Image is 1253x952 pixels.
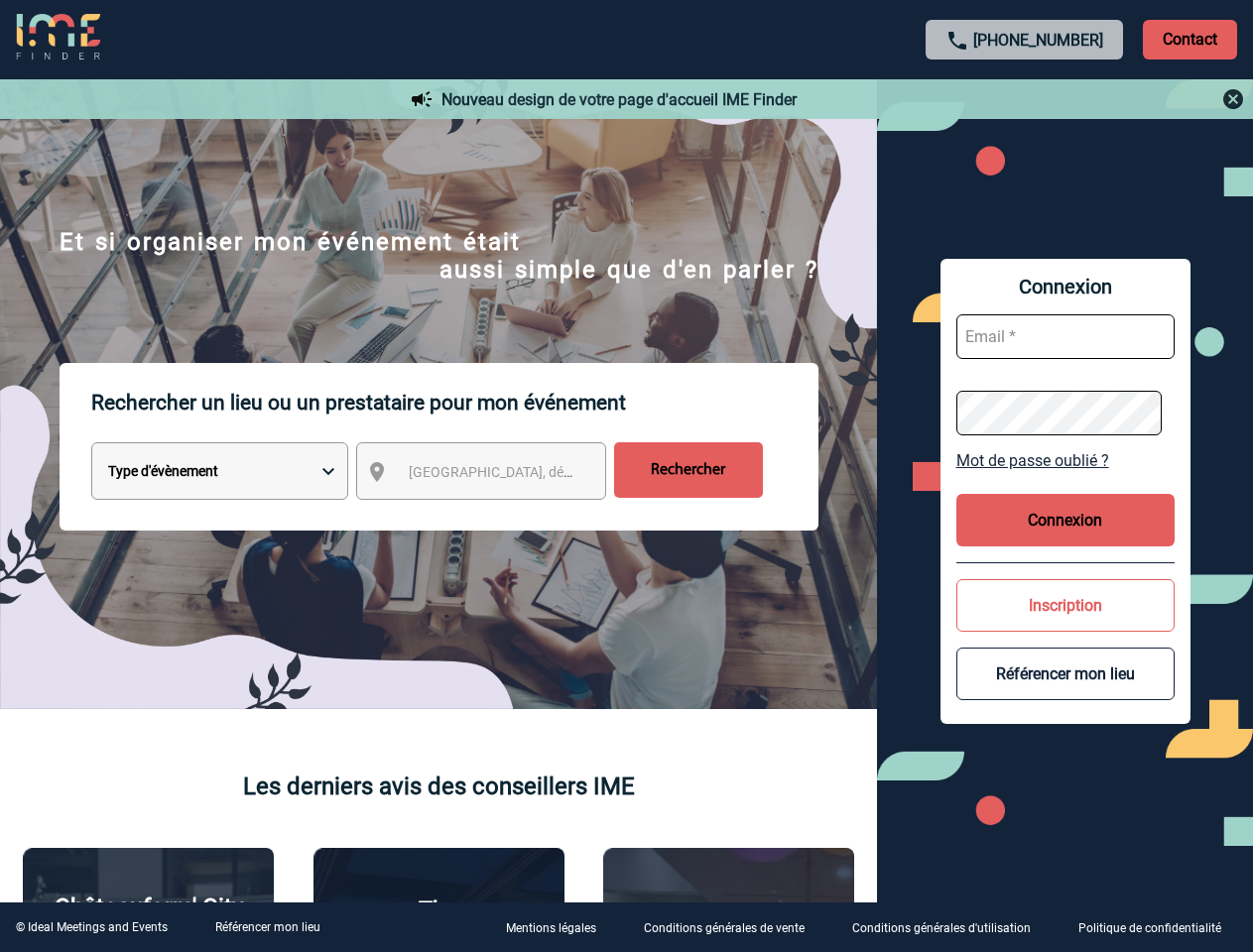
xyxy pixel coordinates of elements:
button: Inscription [956,579,1175,632]
button: Connexion [956,494,1175,546]
a: [PHONE_NUMBER] [973,31,1103,50]
p: Châteauform' City [GEOGRAPHIC_DATA] [34,893,263,949]
input: Email * [956,314,1175,359]
span: Connexion [956,275,1175,298]
a: Conditions générales d'utilisation [836,918,1063,937]
p: Conditions générales de vente [644,922,805,936]
p: Conditions générales d'utilisation [852,922,1031,936]
p: Mentions légales [506,922,596,936]
a: Référencer mon lieu [215,920,320,934]
a: Mentions légales [490,918,628,937]
div: © Ideal Meetings and Events [16,920,168,934]
a: Conditions générales de vente [628,918,836,937]
p: The [GEOGRAPHIC_DATA] [324,896,554,952]
p: Agence 2ISD [661,898,797,926]
p: Contact [1143,20,1237,59]
button: Référencer mon lieu [956,648,1175,700]
p: Politique de confidentialité [1078,922,1221,936]
a: Politique de confidentialité [1063,918,1253,937]
a: Mot de passe oublié ? [956,451,1175,470]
